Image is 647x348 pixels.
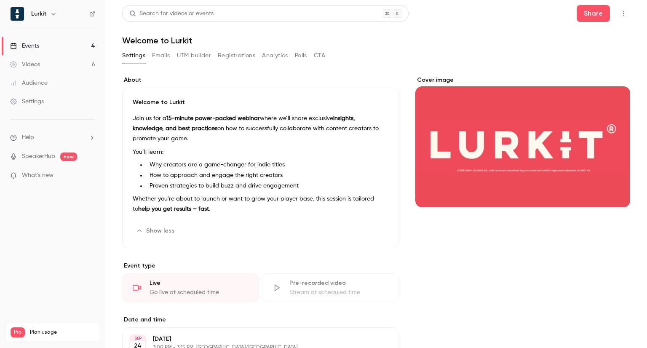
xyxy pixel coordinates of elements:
[22,133,34,142] span: Help
[150,288,248,297] div: Go live at scheduled time
[146,171,388,180] li: How to approach and engage the right creators
[22,152,55,161] a: SpeakerHub
[122,273,259,302] div: LiveGo live at scheduled time
[146,161,388,169] li: Why creators are a game-changer for indie titles
[152,49,170,62] button: Emails
[295,49,307,62] button: Polls
[133,194,388,214] p: Whether you're about to launch or want to grow your player base, this session is tailored to .
[22,171,53,180] span: What's new
[133,224,179,238] button: Show less
[122,262,398,270] p: Event type
[150,279,248,287] div: Live
[122,35,630,46] h1: Welcome to Lurkit
[415,76,630,207] section: Cover image
[415,76,630,84] label: Cover image
[177,49,211,62] button: UTM builder
[166,115,260,121] strong: 15-minute power-packed webinar
[146,182,388,190] li: Proven strategies to build buzz and drive engagement
[11,327,25,337] span: Pro
[10,79,48,87] div: Audience
[11,7,24,21] img: Lurkit
[262,49,288,62] button: Analytics
[10,42,39,50] div: Events
[60,153,77,161] span: new
[289,288,388,297] div: Stream at scheduled time
[129,9,214,18] div: Search for videos or events
[153,335,354,343] p: [DATE]
[130,335,145,341] div: SEP
[122,76,398,84] label: About
[218,49,255,62] button: Registrations
[138,206,209,212] strong: help you get results – fast
[31,10,47,18] h6: Lurkit
[30,329,95,336] span: Plan usage
[122,49,145,62] button: Settings
[262,273,398,302] div: Pre-recorded videoStream at scheduled time
[10,97,44,106] div: Settings
[577,5,610,22] button: Share
[289,279,388,287] div: Pre-recorded video
[10,60,40,69] div: Videos
[85,172,95,179] iframe: Noticeable Trigger
[133,147,388,157] p: You’ll learn:
[133,98,388,107] p: Welcome to Lurkit
[133,113,388,144] p: Join us for a where we’ll share exclusive on how to successfully collaborate with content creator...
[122,316,398,324] label: Date and time
[314,49,325,62] button: CTA
[10,133,95,142] li: help-dropdown-opener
